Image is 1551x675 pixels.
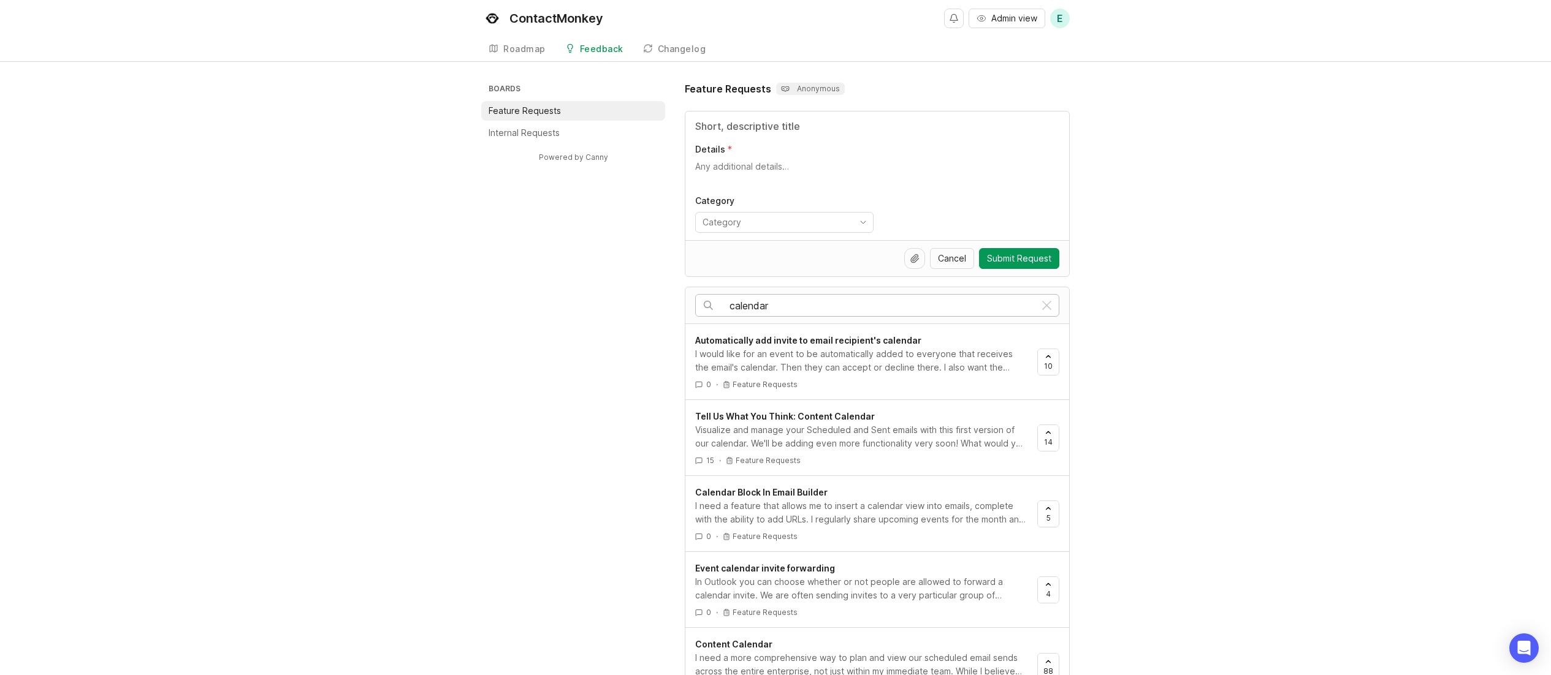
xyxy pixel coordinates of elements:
[1037,576,1059,603] button: 4
[481,123,665,143] a: Internal Requests
[736,456,801,466] p: Feature Requests
[695,143,725,156] p: Details
[716,607,718,617] div: ·
[481,37,553,62] a: Roadmap
[853,217,873,227] svg: toggle icon
[706,607,711,617] span: 0
[695,487,828,497] span: Calendar Block In Email Builder
[706,531,711,541] span: 0
[558,37,631,62] a: Feedback
[733,380,798,390] p: Feature Requests
[1509,633,1539,663] div: Open Intercom Messenger
[1046,513,1051,523] span: 5
[695,562,1037,617] a: Event calendar invite forwardingIn Outlook you can choose whether or not people are allowed to fo...
[695,499,1027,526] div: I need a feature that allows me to insert a calendar view into emails, complete with the ability ...
[489,127,560,139] p: Internal Requests
[537,150,610,164] a: Powered by Canny
[695,119,1059,134] input: Title
[979,248,1059,269] button: Submit Request
[991,12,1037,25] span: Admin view
[695,575,1027,602] div: In Outlook you can choose whether or not people are allowed to forward a calendar invite. We are ...
[706,455,714,466] span: 15
[489,105,561,117] p: Feature Requests
[781,84,840,94] p: Anonymous
[580,45,623,53] div: Feedback
[636,37,714,62] a: Changelog
[987,252,1051,265] span: Submit Request
[719,455,721,466] div: ·
[944,9,964,28] button: Notifications
[938,252,966,265] span: Cancel
[969,9,1045,28] button: Admin view
[730,299,1035,312] input: Search…
[695,335,921,345] span: Automatically add invite to email recipient's calendar
[695,639,772,649] span: Content Calendar
[1044,437,1053,447] span: 14
[1046,589,1051,599] span: 4
[695,195,874,207] p: Category
[1037,424,1059,451] button: 14
[503,45,546,53] div: Roadmap
[733,532,798,541] p: Feature Requests
[1037,500,1059,527] button: 5
[695,160,1059,185] textarea: Details
[1037,349,1059,375] button: 10
[1050,9,1070,28] button: E
[706,379,711,390] span: 0
[733,608,798,617] p: Feature Requests
[658,45,706,53] div: Changelog
[930,248,974,269] button: Cancel
[1044,361,1053,371] span: 10
[716,379,718,390] div: ·
[695,410,1037,466] a: Tell Us What You Think: Content CalendarVisualize and manage your Scheduled and Sent emails with ...
[509,12,603,25] div: ContactMonkey
[481,101,665,121] a: Feature Requests
[695,411,875,421] span: Tell Us What You Think: Content Calendar
[695,347,1027,374] div: I would like for an event to be automatically added to everyone that receives the email's calenda...
[716,531,718,541] div: ·
[685,81,771,96] h1: Feature Requests
[695,486,1037,541] a: Calendar Block In Email BuilderI need a feature that allows me to insert a calendar view into ema...
[703,216,852,229] input: Category
[695,423,1027,450] div: Visualize and manage your Scheduled and Sent emails with this first version of our calendar. We'l...
[695,212,874,233] div: toggle menu
[486,81,665,99] h3: Boards
[695,334,1037,390] a: Automatically add invite to email recipient's calendarI would like for an event to be automatical...
[1057,11,1063,26] span: E
[481,7,503,29] img: ContactMonkey logo
[695,563,835,573] span: Event calendar invite forwarding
